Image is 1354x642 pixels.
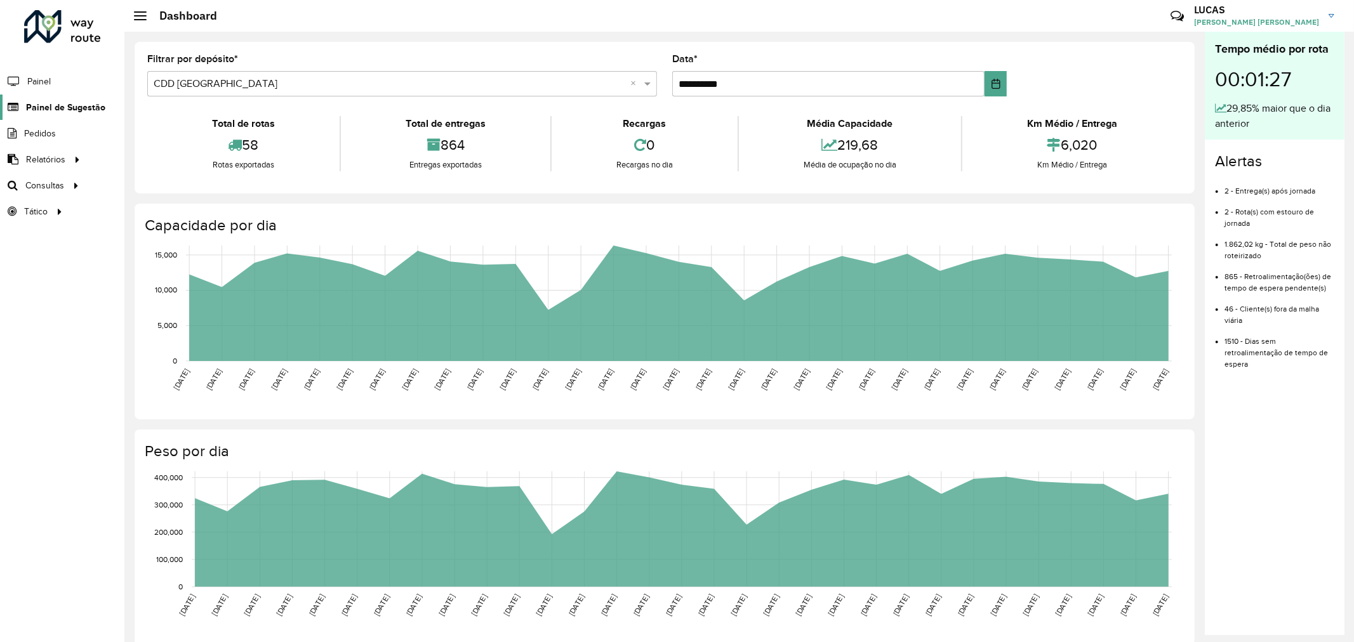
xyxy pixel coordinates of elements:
[567,593,585,617] text: [DATE]
[1225,197,1334,229] li: 2 - Rota(s) com estouro de jornada
[401,367,419,391] text: [DATE]
[24,205,48,218] span: Tático
[154,473,183,481] text: 400,000
[498,367,517,391] text: [DATE]
[210,593,229,617] text: [DATE]
[1118,593,1137,617] text: [DATE]
[344,116,547,131] div: Total de entregas
[1086,593,1105,617] text: [DATE]
[178,582,183,591] text: 0
[1225,294,1334,326] li: 46 - Cliente(s) fora da malha viária
[794,593,813,617] text: [DATE]
[727,367,745,391] text: [DATE]
[157,321,177,329] text: 5,000
[759,367,778,391] text: [DATE]
[742,131,958,159] div: 219,68
[826,593,845,617] text: [DATE]
[988,367,1006,391] text: [DATE]
[531,367,549,391] text: [DATE]
[534,593,553,617] text: [DATE]
[1225,261,1334,294] li: 865 - Retroalimentação(ões) de tempo de espera pendente(s)
[275,593,293,617] text: [DATE]
[596,367,614,391] text: [DATE]
[825,367,843,391] text: [DATE]
[465,367,484,391] text: [DATE]
[742,159,958,171] div: Média de ocupação no dia
[242,593,261,617] text: [DATE]
[922,367,941,391] text: [DATE]
[307,593,326,617] text: [DATE]
[237,367,255,391] text: [DATE]
[340,593,358,617] text: [DATE]
[555,116,734,131] div: Recargas
[955,367,974,391] text: [DATE]
[368,367,386,391] text: [DATE]
[1215,152,1334,171] h4: Alertas
[1225,326,1334,370] li: 1510 - Dias sem retroalimentação de tempo de espera
[1194,16,1319,28] span: [PERSON_NAME] [PERSON_NAME]
[762,593,780,617] text: [DATE]
[145,216,1182,235] h4: Capacidade por dia
[1118,367,1137,391] text: [DATE]
[150,116,336,131] div: Total de rotas
[966,116,1179,131] div: Km Médio / Entrega
[1194,4,1319,16] h3: LUCAS
[1053,367,1072,391] text: [DATE]
[150,159,336,171] div: Rotas exportadas
[985,71,1007,96] button: Choose Date
[1225,229,1334,261] li: 1.862,02 kg - Total de peso não roteirizado
[729,593,748,617] text: [DATE]
[632,593,650,617] text: [DATE]
[178,593,196,617] text: [DATE]
[555,159,734,171] div: Recargas no dia
[1085,367,1104,391] text: [DATE]
[966,159,1179,171] div: Km Médio / Entrega
[1151,593,1169,617] text: [DATE]
[599,593,618,617] text: [DATE]
[25,179,64,192] span: Consultas
[792,367,811,391] text: [DATE]
[859,593,877,617] text: [DATE]
[27,75,51,88] span: Painel
[924,593,942,617] text: [DATE]
[694,367,712,391] text: [DATE]
[1225,176,1334,197] li: 2 - Entrega(s) após jornada
[173,357,177,365] text: 0
[156,555,183,563] text: 100,000
[145,442,1182,461] h4: Peso por dia
[270,367,288,391] text: [DATE]
[966,131,1179,159] div: 6,020
[24,127,56,140] span: Pedidos
[1021,367,1039,391] text: [DATE]
[957,593,975,617] text: [DATE]
[1021,593,1040,617] text: [DATE]
[155,286,177,294] text: 10,000
[344,159,547,171] div: Entregas exportadas
[433,367,451,391] text: [DATE]
[1215,58,1334,101] div: 00:01:27
[344,131,547,159] div: 864
[742,116,958,131] div: Média Capacidade
[989,593,1007,617] text: [DATE]
[26,101,105,114] span: Painel de Sugestão
[147,9,217,23] h2: Dashboard
[154,501,183,509] text: 300,000
[404,593,423,617] text: [DATE]
[26,153,65,166] span: Relatórios
[1215,101,1334,131] div: 29,85% maior que o dia anterior
[564,367,582,391] text: [DATE]
[372,593,390,617] text: [DATE]
[502,593,521,617] text: [DATE]
[1151,367,1169,391] text: [DATE]
[890,367,908,391] text: [DATE]
[335,367,354,391] text: [DATE]
[172,367,190,391] text: [DATE]
[150,131,336,159] div: 58
[302,367,321,391] text: [DATE]
[470,593,488,617] text: [DATE]
[630,76,641,91] span: Clear all
[147,51,238,67] label: Filtrar por depósito
[664,593,682,617] text: [DATE]
[891,593,910,617] text: [DATE]
[1164,3,1191,30] a: Contato Rápido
